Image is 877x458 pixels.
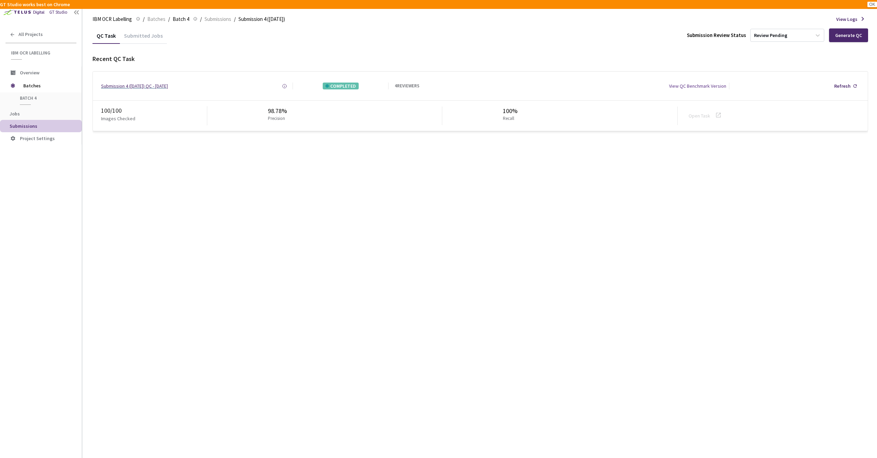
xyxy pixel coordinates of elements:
div: 4 REVIEWERS [395,83,419,89]
span: Submissions [205,15,231,23]
span: Batches [23,79,70,92]
span: View Logs [836,16,857,23]
div: Review Pending [754,32,787,39]
div: Submitted Jobs [120,32,167,44]
span: Jobs [10,111,20,117]
p: Recall [503,115,515,122]
div: GT Studio [49,9,67,16]
span: Batches [147,15,165,23]
div: 98.78% [268,107,288,115]
div: Refresh [834,83,851,89]
span: Batch 4 [20,95,71,101]
a: Batches [146,15,167,23]
div: 100 / 100 [101,106,207,115]
a: Submissions [203,15,233,23]
a: Open Task [689,113,710,119]
p: Images Checked [101,115,135,122]
div: COMPLETED [323,83,359,89]
div: Generate QC [835,33,862,38]
div: Submission Review Status [687,32,746,39]
li: / [143,15,145,23]
button: OK [867,2,877,7]
a: Submission 4 ([DATE]) QC - [DATE] [101,83,168,89]
span: Overview [20,70,39,76]
span: IBM OCR Labelling [92,15,132,23]
span: All Projects [18,32,43,37]
span: IBM OCR Labelling [11,50,72,56]
span: Submissions [10,123,37,129]
span: Project Settings [20,135,55,141]
span: Submission 4 ([DATE]) [238,15,285,23]
div: QC Task [92,32,120,44]
li: / [234,15,236,23]
div: View QC Benchmark Version [669,83,726,89]
li: / [200,15,202,23]
li: / [168,15,170,23]
span: Batch 4 [173,15,189,23]
p: Precision [268,115,285,122]
div: 100% [503,107,518,115]
div: Recent QC Task [92,54,868,63]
